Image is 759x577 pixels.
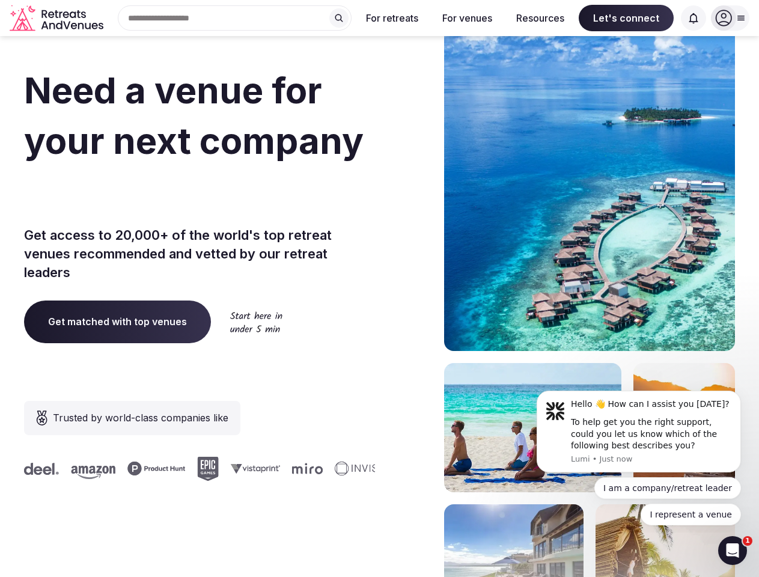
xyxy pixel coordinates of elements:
p: Get access to 20,000+ of the world's top retreat venues recommended and vetted by our retreat lea... [24,226,375,281]
button: Resources [507,5,574,31]
svg: Deel company logo [22,463,57,475]
span: Need a venue for your next company [24,69,364,162]
img: woman sitting in back of truck with camels [633,363,735,492]
span: Trusted by world-class companies like [53,411,228,425]
a: Visit the homepage [10,5,106,32]
button: For retreats [356,5,428,31]
svg: Miro company logo [290,463,321,474]
svg: Retreats and Venues company logo [10,5,106,32]
img: Start here in under 5 min [230,311,282,332]
svg: Epic Games company logo [195,457,217,481]
iframe: Intercom notifications message [519,380,759,533]
span: Let's connect [579,5,674,31]
a: Get matched with top venues [24,301,211,343]
iframe: Intercom live chat [718,536,747,565]
svg: Vistaprint company logo [229,463,278,474]
span: 1 [743,536,752,546]
svg: Invisible company logo [333,462,399,476]
button: For venues [433,5,502,31]
img: yoga on tropical beach [444,363,621,492]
